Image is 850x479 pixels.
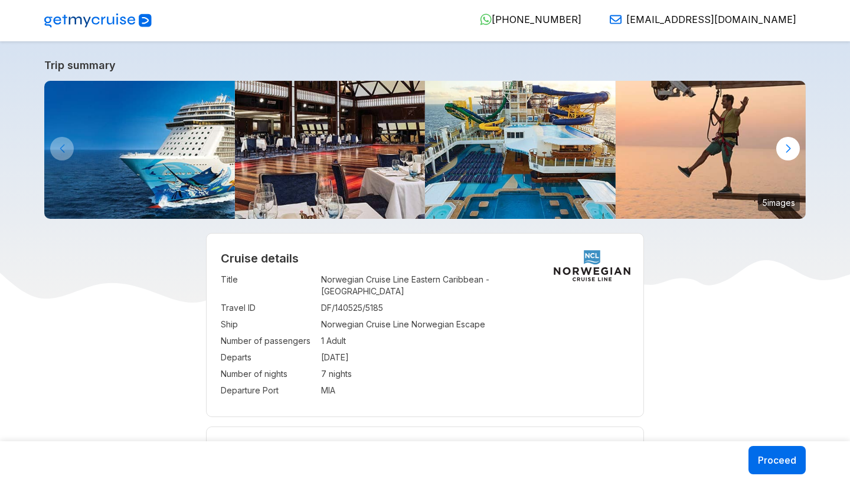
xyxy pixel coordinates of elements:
td: : [315,271,321,300]
td: : [315,316,321,333]
td: : [315,333,321,349]
h2: Cruise details [221,251,630,265]
td: 1 Adult [321,333,630,349]
td: Number of passengers [221,333,315,349]
img: MI.ShipsGallery.Escape.Plank2_.jpg [616,81,806,219]
td: : [315,366,321,382]
td: Departs [221,349,315,366]
td: Norwegian Cruise Line Norwegian Escape [321,316,630,333]
small: 5 images [758,193,800,211]
button: Proceed [748,446,806,474]
span: [EMAIL_ADDRESS][DOMAIN_NAME] [626,14,796,25]
td: : [315,382,321,399]
td: Number of nights [221,366,315,382]
td: 7 nights [321,366,630,382]
td: Travel ID [221,300,315,316]
img: MI.Escape.AquaPark2015_3.jpg [425,81,616,219]
td: DF/140525/5185 [321,300,630,316]
a: Trip summary [44,59,806,71]
td: Departure Port [221,382,315,399]
span: [PHONE_NUMBER] [492,14,581,25]
td: : [315,300,321,316]
td: MIA [321,382,630,399]
img: ncl_Esc_Manhattan_Rm-900x312b.jpg [235,81,426,219]
img: MI.ShipsOverview.Escape2.jpg [44,81,235,219]
a: [PHONE_NUMBER] [470,14,581,25]
img: Email [610,14,622,25]
a: [EMAIL_ADDRESS][DOMAIN_NAME] [600,14,796,25]
td: Title [221,271,315,300]
td: Ship [221,316,315,333]
img: WhatsApp [480,14,492,25]
td: : [315,349,321,366]
td: [DATE] [321,349,630,366]
td: Norwegian Cruise Line Eastern Caribbean - [GEOGRAPHIC_DATA] [321,271,630,300]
